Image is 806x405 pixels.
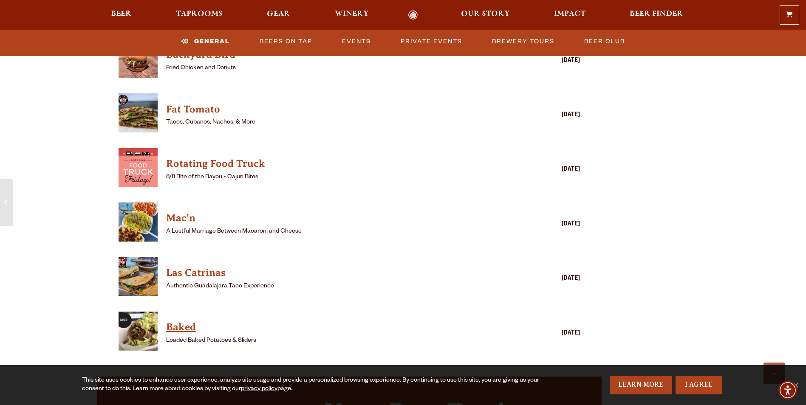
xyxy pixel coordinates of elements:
[119,257,158,301] a: View Las Catrinas details (opens in a new window)
[119,312,158,351] img: thumbnail food truck
[256,32,316,51] a: Beers on Tap
[455,10,515,20] a: Our Story
[512,219,580,230] div: [DATE]
[166,103,509,116] h4: Fat Tomato
[176,11,223,17] span: Taprooms
[461,11,510,17] span: Our Story
[119,202,158,246] a: View Mac'n details (opens in a new window)
[329,10,374,20] a: Winery
[764,363,785,384] a: Scroll to top
[512,329,580,339] div: [DATE]
[119,148,158,192] a: View Rotating Food Truck details (opens in a new window)
[166,172,509,183] p: 8/8 Bite of the Bayou - Cajun Bites
[610,376,672,394] a: Learn More
[512,165,580,175] div: [DATE]
[512,274,580,284] div: [DATE]
[119,148,158,187] img: thumbnail food truck
[241,386,277,393] a: privacy policy
[335,11,369,17] span: Winery
[166,211,509,225] h4: Mac'n
[166,264,509,281] a: View Las Catrinas details (opens in a new window)
[778,381,797,399] div: Accessibility Menu
[261,10,296,20] a: Gear
[119,257,158,296] img: thumbnail food truck
[166,101,509,118] a: View Fat Tomato details (opens in a new window)
[624,10,689,20] a: Beer Finder
[512,56,580,66] div: [DATE]
[554,11,585,17] span: Impact
[267,11,290,17] span: Gear
[630,11,683,17] span: Beer Finder
[397,32,466,51] a: Private Events
[166,157,509,171] h4: Rotating Food Truck
[512,110,580,121] div: [DATE]
[166,321,509,334] h4: Baked
[581,32,628,51] a: Beer Club
[178,32,233,51] a: General
[339,32,374,51] a: Events
[166,336,509,346] p: Loaded Baked Potatoes & Sliders
[489,32,558,51] a: Brewery Tours
[166,266,509,280] h4: Las Catrinas
[549,10,591,20] a: Impact
[170,10,228,20] a: Taprooms
[111,11,132,17] span: Beer
[166,155,509,172] a: View Rotating Food Truck details (opens in a new window)
[676,376,722,394] a: I Agree
[119,93,158,132] img: thumbnail food truck
[166,319,509,336] a: View Baked details (opens in a new window)
[119,202,158,242] img: thumbnail food truck
[166,210,509,227] a: View Mac'n details (opens in a new window)
[397,10,429,20] a: Odell Home
[166,227,509,237] p: A Lustful Marriage Between Macaroni and Cheese
[105,10,137,20] a: Beer
[82,377,540,394] div: This site uses cookies to enhance user experience, analyze site usage and provide a personalized ...
[166,281,509,292] p: Authentic Guadalajara Taco Experience
[119,39,158,83] a: View Backyard Bird details (opens in a new window)
[119,39,158,78] img: thumbnail food truck
[119,93,158,137] a: View Fat Tomato details (opens in a new window)
[166,63,509,73] p: Fried Chicken and Donuts
[166,118,509,128] p: Tacos, Cubanos, Nachos, & More
[119,312,158,355] a: View Baked details (opens in a new window)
